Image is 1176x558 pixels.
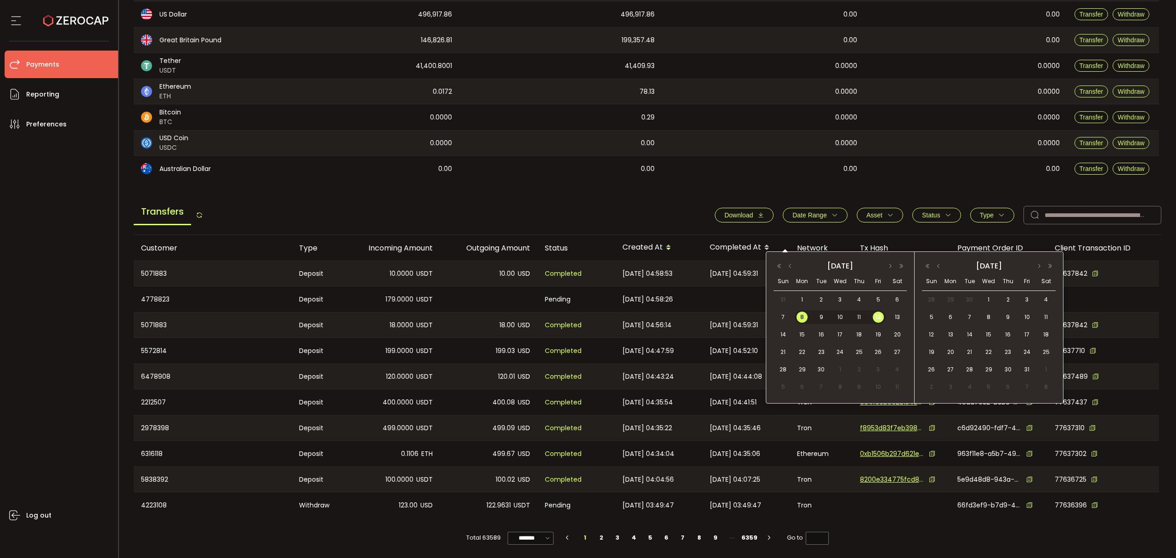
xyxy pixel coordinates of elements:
[26,118,67,131] span: Preferences
[926,347,937,358] span: 19
[979,272,999,291] th: Wed
[983,312,994,323] span: 8
[292,364,343,389] div: Deposit
[416,346,433,356] span: USDT
[401,449,418,459] span: 0.1106
[922,211,940,219] span: Status
[622,320,672,330] span: [DATE] 04:56:14
[945,381,956,393] span: 3
[383,423,413,433] span: 499.0000
[1002,364,1013,375] span: 30
[492,449,515,459] span: 499.67
[854,381,865,393] span: 9
[983,347,994,358] span: 22
[518,474,530,485] span: USD
[141,112,152,123] img: btc_portfolio.svg
[134,338,292,364] div: 5572814
[983,294,994,305] span: 1
[1113,85,1149,97] button: Withdraw
[292,467,343,492] div: Deposit
[778,381,789,393] span: 5
[1047,243,1159,253] div: Client Transaction ID
[416,61,452,71] span: 41,400.8001
[854,347,865,358] span: 25
[545,294,571,305] span: Pending
[964,294,975,305] span: 30
[625,61,655,71] span: 41,409.93
[1118,139,1144,147] span: Withdraw
[159,66,181,75] span: USDT
[621,9,655,20] span: 496,917.86
[1074,111,1108,123] button: Transfer
[1022,294,1033,305] span: 3
[964,381,975,393] span: 4
[792,272,811,291] th: Mon
[545,474,582,485] span: Completed
[941,272,961,291] th: Mon
[702,240,790,256] div: Completed At
[835,61,857,71] span: 0.0000
[1118,165,1144,172] span: Withdraw
[622,35,655,46] span: 199,357.48
[860,449,924,459] span: 0xb1506b297d621e6061591367220ed974b84597af17bf9b5213e2728ca8c6628d
[292,286,343,312] div: Deposit
[957,423,1022,433] span: c6d92490-fdf7-48a3-b8cb-888d38742d24
[873,312,884,323] span: 12
[831,272,849,291] th: Wed
[790,492,853,518] div: Tron
[518,397,530,408] span: USD
[385,346,413,356] span: 199.0000
[926,381,937,393] span: 2
[816,347,827,358] span: 23
[835,86,857,97] span: 0.0000
[545,268,582,279] span: Completed
[873,329,884,340] span: 19
[1022,381,1033,393] span: 7
[292,243,343,253] div: Type
[141,86,152,97] img: eth_portfolio.svg
[892,329,903,340] span: 20
[159,133,188,143] span: USD Coin
[1113,111,1149,123] button: Withdraw
[960,272,979,291] th: Tue
[1038,138,1060,148] span: 0.0000
[292,492,343,518] div: Withdraw
[1022,312,1033,323] span: 10
[778,294,789,305] span: 31
[1118,36,1144,44] span: Withdraw
[857,208,903,222] button: Asset
[1080,36,1103,44] span: Transfer
[1113,137,1149,149] button: Withdraw
[964,347,975,358] span: 21
[641,138,655,148] span: 0.00
[778,329,789,340] span: 14
[416,294,433,305] span: USDT
[416,320,433,330] span: USDT
[385,474,413,485] span: 100.0000
[964,364,975,375] span: 28
[26,58,59,71] span: Payments
[835,112,857,123] span: 0.0000
[383,397,413,408] span: 400.0000
[134,492,292,518] div: 4223108
[292,441,343,467] div: Deposit
[1055,501,1087,510] span: 77636396
[1002,381,1013,393] span: 6
[134,243,292,253] div: Customer
[159,164,211,174] span: Australian Dollar
[816,294,827,305] span: 2
[854,364,865,375] span: 2
[892,347,903,358] span: 27
[1038,112,1060,123] span: 0.0000
[1038,61,1060,71] span: 0.0000
[926,312,937,323] span: 5
[141,9,152,20] img: usd_portfolio.svg
[1040,329,1052,340] span: 18
[1002,294,1013,305] span: 2
[869,272,888,291] th: Fri
[854,312,865,323] span: 11
[1113,34,1149,46] button: Withdraw
[888,272,907,291] th: Sat
[892,381,903,393] span: 11
[774,272,792,291] th: Sun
